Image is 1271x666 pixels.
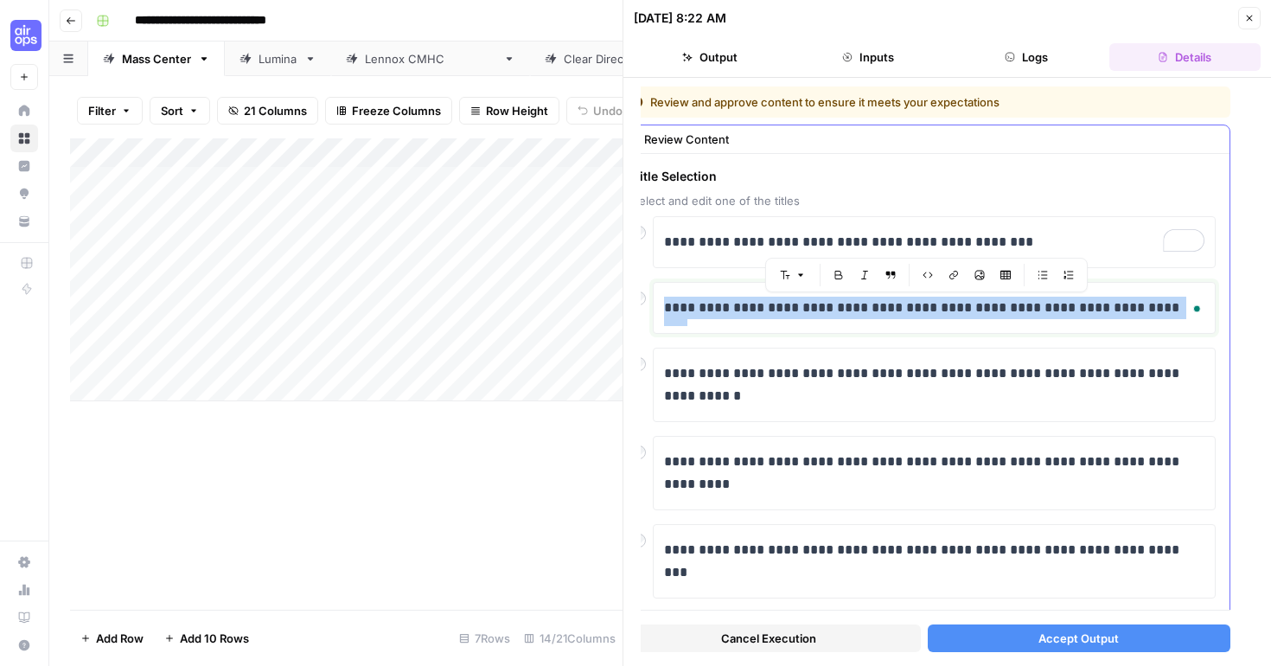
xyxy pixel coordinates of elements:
a: Opportunities [10,180,38,208]
a: Browse [10,125,38,152]
a: [PERSON_NAME] CMHC [331,42,530,76]
a: Clear Direction [530,42,678,76]
span: Undo [593,102,623,119]
button: Workspace: Cohort 4 [10,14,38,57]
button: Inputs [792,43,943,71]
button: Undo [566,97,634,125]
button: Output [634,43,785,71]
div: To enrich screen reader interactions, please activate Accessibility in Grammarly extension settings [664,290,1204,326]
a: Your Data [10,208,38,235]
a: Usage [10,576,38,604]
div: To enrich screen reader interactions, please activate Accessibility in Grammarly extension settings [664,224,1204,260]
button: Freeze Columns [325,97,452,125]
button: Add 10 Rows [154,624,259,652]
span: Cancel Execution [721,630,816,647]
button: Add Row [70,624,154,652]
span: Sort [161,102,183,119]
div: Lumina [259,50,297,67]
div: [DATE] 8:22 AM [634,10,726,27]
a: Learning Hub [10,604,38,631]
button: Accept Output [928,624,1231,652]
a: Insights [10,152,38,180]
button: Cancel Execution [617,624,921,652]
a: Settings [10,548,38,576]
span: Filter [88,102,116,119]
img: Cohort 4 Logo [10,20,42,51]
button: 21 Columns [217,97,318,125]
div: [PERSON_NAME] CMHC [365,50,496,67]
div: 14/21 Columns [517,624,623,652]
span: Row Height [486,102,548,119]
span: Freeze Columns [352,102,441,119]
button: Logs [951,43,1102,71]
span: Add Row [96,630,144,647]
button: Row Height [459,97,559,125]
div: Review Content [644,131,1219,148]
button: Sort [150,97,210,125]
span: Select and edit one of the titles [632,192,1216,209]
button: Filter [77,97,143,125]
div: Clear Direction [564,50,644,67]
span: Add 10 Rows [180,630,249,647]
div: Mass Center [122,50,191,67]
a: Home [10,97,38,125]
button: Details [1109,43,1261,71]
button: Help + Support [10,631,38,659]
div: 7 Rows [452,624,517,652]
span: Accept Output [1038,630,1119,647]
span: 21 Columns [244,102,307,119]
span: Title Selection [632,168,1216,185]
a: Lumina [225,42,331,76]
button: Review Content [618,125,1229,153]
div: Review and approve content to ensure it meets your expectations [631,93,1108,111]
a: Mass Center [88,42,225,76]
